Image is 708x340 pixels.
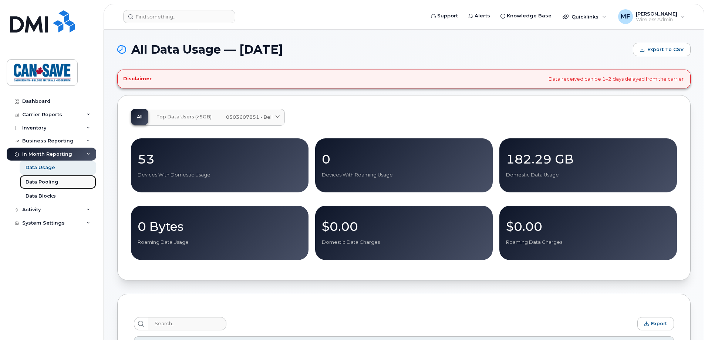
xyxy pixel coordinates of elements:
[633,43,691,56] button: Export to CSV
[506,220,670,233] p: $0.00
[322,172,486,178] p: Devices With Roaming Usage
[138,220,302,233] p: 0 Bytes
[226,114,273,121] span: 0503607851 - Bell
[156,114,212,120] span: Top Data Users (>5GB)
[647,46,684,53] span: Export to CSV
[138,172,302,178] p: Devices With Domestic Usage
[322,239,486,246] p: Domestic Data Charges
[148,317,226,330] input: Search...
[506,239,670,246] p: Roaming Data Charges
[506,152,670,166] p: 182.29 GB
[123,76,152,82] h4: Disclaimer
[322,152,486,166] p: 0
[220,109,284,125] a: 0503607851 - Bell
[117,70,691,88] div: Data received can be 1–2 days delayed from the carrier.
[138,239,302,246] p: Roaming Data Usage
[138,152,302,166] p: 53
[637,317,674,330] button: Export
[322,220,486,233] p: $0.00
[506,172,670,178] p: Domestic Data Usage
[651,321,667,326] span: Export
[131,44,283,55] span: All Data Usage — [DATE]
